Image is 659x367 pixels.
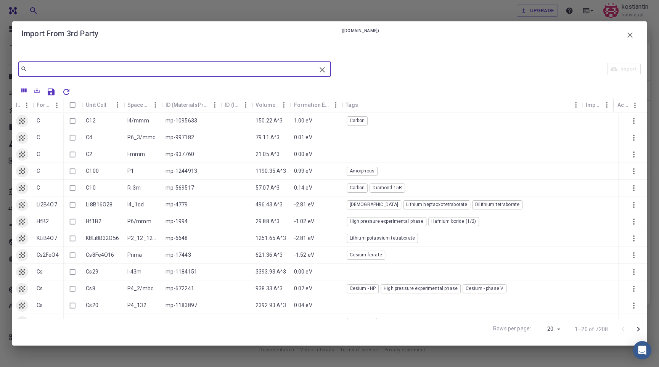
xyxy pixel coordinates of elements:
[601,99,613,111] button: Menu
[166,268,197,275] p: mp-1184151
[347,118,368,124] span: Carbon
[37,268,43,275] p: Cs
[225,98,239,113] div: ID (ICSD)
[294,318,312,326] p: 0.00 eV
[86,201,113,208] p: Li8B16O28
[256,167,286,175] p: 1190.35 A^3
[37,318,42,326] p: F2
[534,324,563,335] div: 20
[575,325,608,333] p: 1–20 of 7208
[493,325,531,333] p: Rows per page:
[221,98,252,113] div: ID (ICSD)
[256,285,283,292] p: 938.33 A^3
[256,251,283,259] p: 621.36 A^3
[127,150,145,158] p: Fmmm
[294,184,312,192] p: 0.14 eV
[347,235,418,241] span: Lithium potassium tetraborate
[127,285,153,292] p: P4_2/mbc
[294,234,314,242] p: -2.81 eV
[82,98,124,113] div: Unit Cell
[473,201,522,208] span: Dilithium tetraborate
[239,99,252,111] button: Menu
[633,341,651,359] div: Open Intercom Messenger
[347,185,368,191] span: Carbon
[294,217,314,225] p: -1.02 eV
[111,99,124,111] button: Menu
[12,98,33,113] div: Icon
[37,217,49,225] p: HfB2
[166,234,188,242] p: mp-6648
[294,117,312,124] p: 1.00 eV
[37,117,40,124] p: C
[86,318,92,326] p: F4
[294,301,312,309] p: 0.04 eV
[256,268,286,275] p: 3393.93 A^3
[166,98,209,113] div: ID (MaterialsProject)
[18,84,31,97] button: Columns
[294,134,312,141] p: 0.01 eV
[209,99,221,111] button: Menu
[166,184,194,192] p: mp-569517
[37,134,40,141] p: C
[342,98,582,113] div: Tags
[403,201,470,208] span: Lithium heptaoxotetraborate
[256,201,283,208] p: 496.43 A^3
[429,218,479,225] span: Hafnium boride (1/2)
[51,99,63,111] button: Menu
[463,285,506,292] span: Cesium - phase V
[342,27,379,43] small: ([DOMAIN_NAME])
[256,301,286,309] p: 2392.93 A^3
[347,319,377,325] span: Substituion
[329,99,342,111] button: Menu
[294,167,312,175] p: 0.99 eV
[347,168,377,174] span: Amorphous
[347,218,426,225] span: High pressure experimental phase
[294,98,330,113] div: Formation Energy
[37,285,43,292] p: Cs
[86,285,95,292] p: Cs8
[86,167,99,175] p: C100
[256,318,280,326] p: 94.43 A^3
[86,184,95,192] p: C10
[256,98,275,113] div: Volume
[124,98,162,113] div: Spacegroup
[166,318,194,326] p: mp-760482
[127,117,149,124] p: I4/mmm
[294,251,314,259] p: -1.52 eV
[37,201,57,208] p: Li2B4O7
[252,98,290,113] div: Volume
[86,98,106,113] div: Unit Cell
[316,64,328,76] button: Clear
[86,150,92,158] p: C2
[278,99,290,111] button: Menu
[149,99,162,111] button: Menu
[37,167,40,175] p: C
[127,251,142,259] p: Pnma
[59,84,74,100] button: Reset Explorer Settings
[37,301,43,309] p: Cs
[86,117,95,124] p: C12
[86,134,92,141] p: C4
[127,134,155,141] p: P6_3/mmc
[294,201,314,208] p: -2.81 eV
[294,268,312,275] p: 0.00 eV
[127,98,149,113] div: Spacegroup
[86,301,98,309] p: Cs20
[127,217,151,225] p: P6/mmm
[166,301,197,309] p: mp-1183897
[166,217,188,225] p: mp-1994
[86,234,119,242] p: K8Li8B32O56
[256,217,280,225] p: 29.88 A^3
[570,99,582,111] button: Menu
[162,98,221,113] div: ID (MaterialsProject)
[127,301,146,309] p: P4_132
[37,251,59,259] p: Cs2FeO4
[381,285,460,292] span: High pressure experimental phase
[256,134,280,141] p: 79.11 A^3
[127,184,141,192] p: R-3m
[86,268,98,275] p: Cs29
[617,98,629,113] div: Actions
[256,150,280,158] p: 21.05 A^3
[86,251,114,259] p: Cs8Fe4O16
[166,134,194,141] p: mp-997182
